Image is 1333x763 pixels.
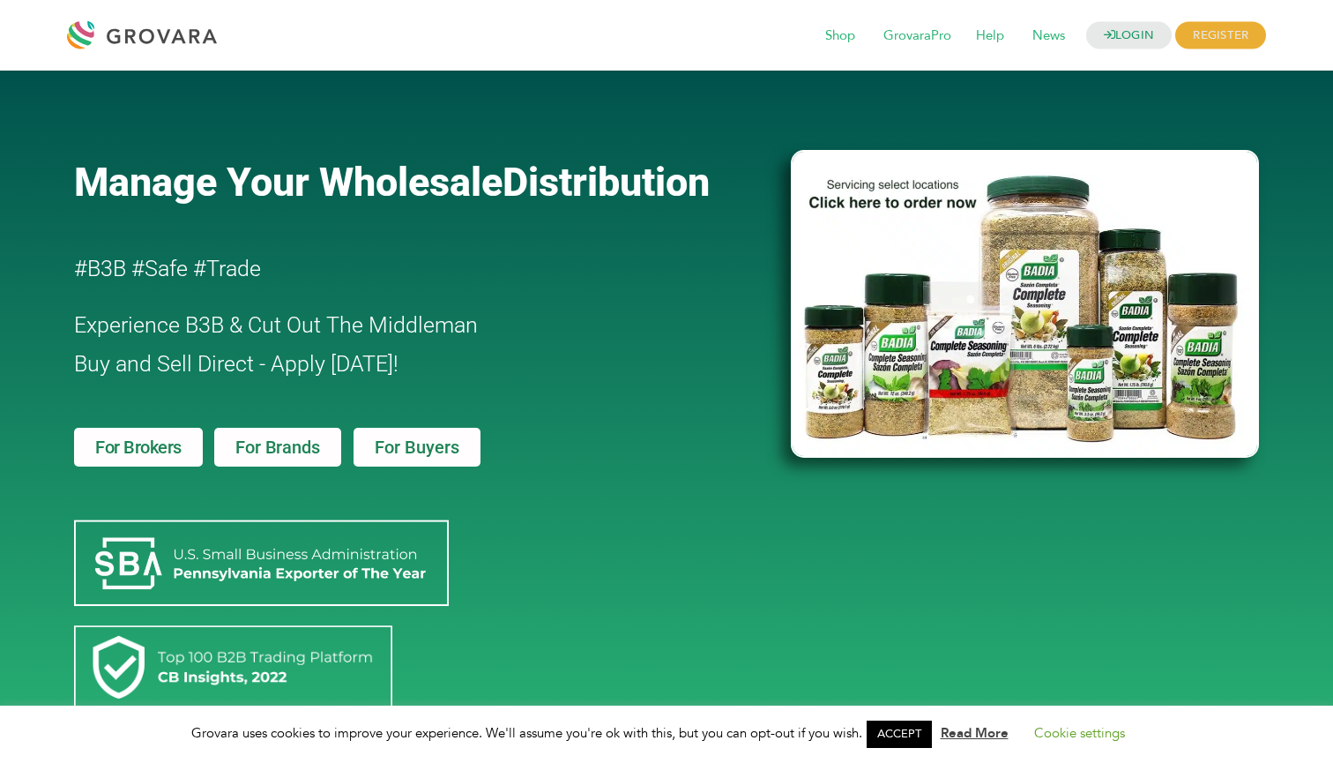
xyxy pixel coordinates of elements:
a: For Brands [214,428,340,467]
span: Experience B3B & Cut Out The Middleman [74,312,478,338]
a: ACCEPT [867,721,932,748]
a: Help [964,26,1017,46]
span: For Brands [235,438,319,456]
span: For Buyers [375,438,459,456]
span: Grovara uses cookies to improve your experience. We'll assume you're ok with this, but you can op... [191,724,1143,742]
a: News [1020,26,1077,46]
span: Shop [813,19,868,53]
span: GrovaraPro [871,19,964,53]
a: For Buyers [354,428,480,467]
span: Buy and Sell Direct - Apply [DATE]! [74,351,398,377]
a: Manage Your WholesaleDistribution [74,159,762,206]
a: Shop [813,26,868,46]
a: Read More [941,724,1009,742]
span: Manage Your Wholesale [74,159,503,206]
span: News [1020,19,1077,53]
h2: #B3B #Safe #Trade [74,250,689,288]
span: Distribution [503,159,710,206]
a: GrovaraPro [871,26,964,46]
a: For Brokers [74,428,203,467]
span: REGISTER [1175,22,1266,49]
a: LOGIN [1086,22,1173,49]
a: Cookie settings [1034,724,1125,742]
span: For Brokers [95,438,182,456]
span: Help [964,19,1017,53]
